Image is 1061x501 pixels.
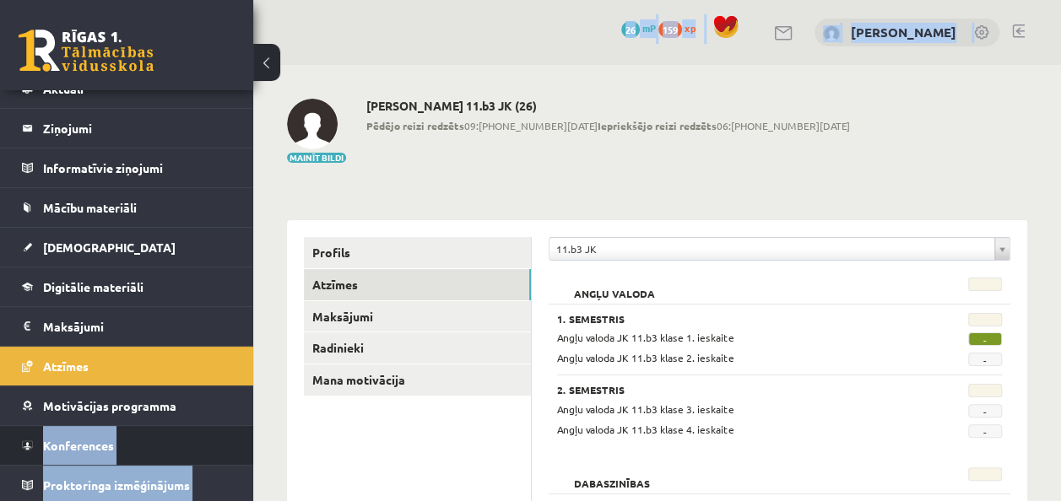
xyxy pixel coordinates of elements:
[556,238,988,260] span: 11.b3 JK
[557,351,734,364] span: Angļu valoda JK 11.b3 klase 2. ieskaite
[22,109,232,148] a: Ziņojumi
[287,153,346,163] button: Mainīt bildi
[22,188,232,227] a: Mācību materiāli
[557,384,923,396] h3: 2. Semestris
[658,21,704,35] a: 159 xp
[43,307,232,346] legend: Maksājumi
[43,398,176,413] span: Motivācijas programma
[557,331,734,344] span: Angļu valoda JK 11.b3 klase 1. ieskaite
[823,25,840,42] img: Irēna Staģe
[43,200,137,215] span: Mācību materiāli
[304,237,531,268] a: Profils
[22,148,232,187] a: Informatīvie ziņojumi
[43,240,176,255] span: [DEMOGRAPHIC_DATA]
[557,277,672,294] h2: Angļu valoda
[366,99,850,113] h2: [PERSON_NAME] 11.b3 JK (26)
[658,21,682,38] span: 159
[366,119,464,132] b: Pēdējo reizi redzēts
[621,21,656,35] a: 26 mP
[557,423,734,436] span: Angļu valoda JK 11.b3 klase 4. ieskaite
[968,424,1002,438] span: -
[43,109,232,148] legend: Ziņojumi
[43,477,190,493] span: Proktoringa izmēģinājums
[557,402,734,416] span: Angļu valoda JK 11.b3 klase 3. ieskaite
[43,438,114,453] span: Konferences
[43,358,89,374] span: Atzīmes
[22,228,232,267] a: [DEMOGRAPHIC_DATA]
[43,279,143,294] span: Digitālie materiāli
[304,332,531,364] a: Radinieki
[366,118,850,133] span: 09:[PHONE_NUMBER][DATE] 06:[PHONE_NUMBER][DATE]
[549,238,1010,260] a: 11.b3 JK
[304,301,531,332] a: Maksājumi
[968,404,1002,417] span: -
[621,21,640,38] span: 26
[304,364,531,396] a: Mana motivācija
[851,24,956,40] a: [PERSON_NAME]
[968,353,1002,366] span: -
[968,332,1002,346] span: -
[22,347,232,385] a: Atzīmes
[685,21,696,35] span: xp
[19,30,154,72] a: Rīgas 1. Tālmācības vidusskola
[557,467,667,484] h2: Dabaszinības
[304,269,531,300] a: Atzīmes
[22,426,232,465] a: Konferences
[22,267,232,306] a: Digitālie materiāli
[22,307,232,346] a: Maksājumi
[557,313,923,325] h3: 1. Semestris
[642,21,656,35] span: mP
[43,148,232,187] legend: Informatīvie ziņojumi
[22,386,232,425] a: Motivācijas programma
[287,99,338,149] img: Irēna Staģe
[598,119,717,132] b: Iepriekšējo reizi redzēts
